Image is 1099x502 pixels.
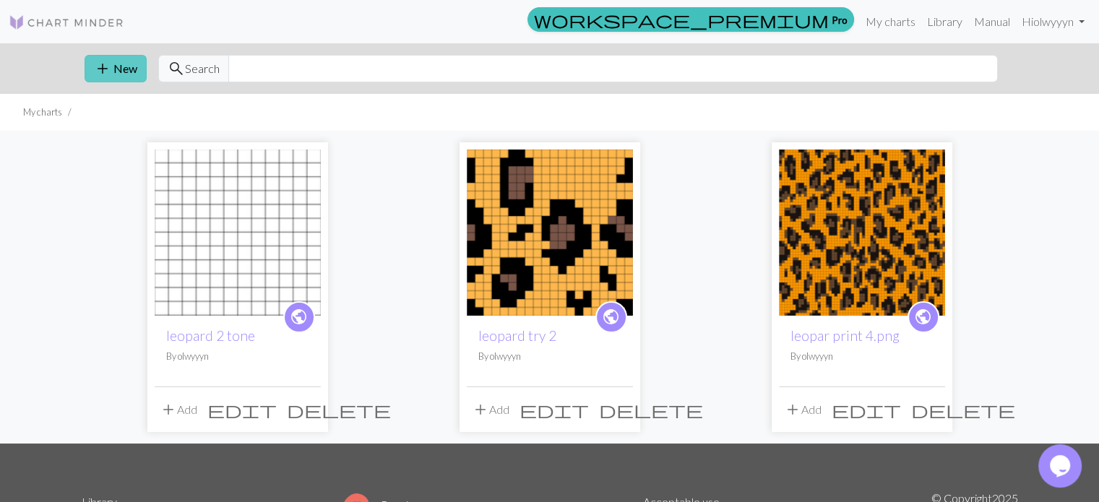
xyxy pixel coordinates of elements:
[23,105,62,119] li: My charts
[290,303,308,332] i: public
[860,7,921,36] a: My charts
[911,399,1015,420] span: delete
[832,399,901,420] span: edit
[287,399,391,420] span: delete
[602,306,620,328] span: public
[595,301,627,333] a: public
[472,399,489,420] span: add
[166,350,309,363] p: By olwyyyn
[478,350,621,363] p: By olwyyyn
[520,399,589,420] span: edit
[207,401,277,418] i: Edit
[1016,7,1090,36] a: Hiolwyyyn
[155,396,202,423] button: Add
[85,55,147,82] button: New
[207,399,277,420] span: edit
[594,396,708,423] button: Delete
[921,7,968,36] a: Library
[827,396,906,423] button: Edit
[779,224,945,238] a: leopar print 4.png
[290,306,308,328] span: public
[602,303,620,332] i: public
[467,224,633,238] a: leopard try 2
[1038,444,1085,488] iframe: chat widget
[514,396,594,423] button: Edit
[282,396,396,423] button: Delete
[527,7,854,32] a: Pro
[599,399,703,420] span: delete
[94,59,111,79] span: add
[467,150,633,316] img: leopard try 2
[914,306,932,328] span: public
[9,14,124,31] img: Logo
[168,59,185,79] span: search
[779,396,827,423] button: Add
[906,396,1020,423] button: Delete
[166,327,255,344] a: leopard 2 tone
[520,401,589,418] i: Edit
[478,327,556,344] a: leopard try 2
[155,150,321,316] img: leopard 2 tone
[914,303,932,332] i: public
[790,327,900,344] a: leopar print 4.png
[534,9,829,30] span: workspace_premium
[160,399,177,420] span: add
[908,301,939,333] a: public
[185,60,220,77] span: Search
[202,396,282,423] button: Edit
[155,224,321,238] a: leopard 2 tone
[467,396,514,423] button: Add
[283,301,315,333] a: public
[968,7,1016,36] a: Manual
[784,399,801,420] span: add
[832,401,901,418] i: Edit
[779,150,945,316] img: leopar print 4.png
[790,350,934,363] p: By olwyyyn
